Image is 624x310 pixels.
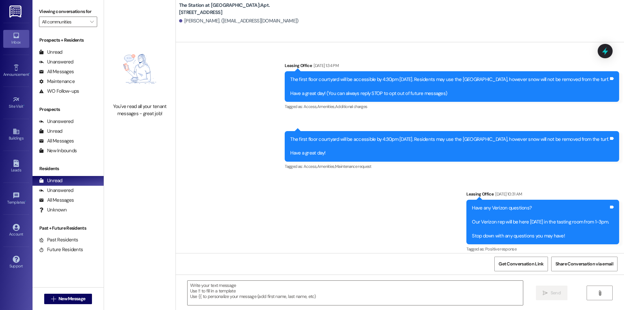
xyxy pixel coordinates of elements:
[285,162,619,171] div: Tagged as:
[29,71,30,76] span: •
[290,136,609,157] div: The first floor courtyard will be accessible by 4:30pm [DATE]. Residents may use the [GEOGRAPHIC_...
[3,94,29,112] a: Site Visit •
[290,76,609,97] div: The first floor courtyard will be accessible by 4:30pm [DATE]. Residents may use the [GEOGRAPHIC_...
[39,207,67,213] div: Unknown
[58,295,85,302] span: New Message
[494,191,522,197] div: [DATE] 10:31 AM
[179,2,309,16] b: The Station at [GEOGRAPHIC_DATA]: Apt. [STREET_ADDRESS]
[39,147,77,154] div: New Inbounds
[42,17,87,27] input: All communities
[285,102,619,111] div: Tagged as:
[39,118,73,125] div: Unanswered
[179,18,299,24] div: [PERSON_NAME]. ([EMAIL_ADDRESS][DOMAIN_NAME])
[485,246,516,252] span: Positive response
[39,128,62,135] div: Unread
[317,104,335,109] span: Amenities ,
[3,30,29,47] a: Inbox
[335,164,371,169] span: Maintenance request
[32,165,104,172] div: Residents
[472,205,609,239] div: Have any Verizon questions? Our Verizon rep will be here [DATE] in the tasting room from 1-3pm. S...
[9,6,23,18] img: ResiDesk Logo
[555,261,613,267] span: Share Conversation via email
[32,37,104,44] div: Prospects + Residents
[39,246,83,253] div: Future Residents
[39,68,74,75] div: All Messages
[39,236,78,243] div: Past Residents
[39,49,62,56] div: Unread
[39,88,79,95] div: WO Follow-ups
[39,197,74,204] div: All Messages
[499,261,543,267] span: Get Conversation Link
[285,62,619,71] div: Leasing Office
[304,104,317,109] span: Access ,
[317,164,335,169] span: Amenities ,
[111,38,168,100] img: empty-state
[597,290,602,296] i: 
[39,7,97,17] label: Viewing conversations for
[51,296,56,302] i: 
[304,164,317,169] span: Access ,
[466,191,619,200] div: Leasing Office
[39,187,73,194] div: Unanswered
[3,222,29,239] a: Account
[111,103,168,117] div: You've read all your tenant messages - great job!
[39,78,75,85] div: Maintenance
[90,19,94,24] i: 
[3,158,29,175] a: Leads
[3,126,29,143] a: Buildings
[44,294,92,304] button: New Message
[494,257,548,271] button: Get Conversation Link
[25,199,26,204] span: •
[551,290,561,296] span: Send
[39,177,62,184] div: Unread
[466,244,619,254] div: Tagged as:
[543,290,548,296] i: 
[3,254,29,271] a: Support
[32,225,104,232] div: Past + Future Residents
[551,257,617,271] button: Share Conversation via email
[335,104,367,109] span: Additional charges
[536,286,567,300] button: Send
[39,59,73,65] div: Unanswered
[23,103,24,108] span: •
[3,190,29,208] a: Templates •
[32,106,104,113] div: Prospects
[39,138,74,144] div: All Messages
[312,62,339,69] div: [DATE] 1:34 PM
